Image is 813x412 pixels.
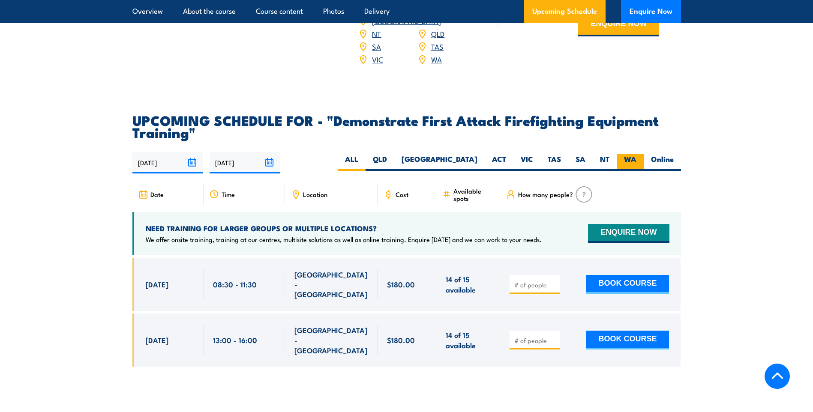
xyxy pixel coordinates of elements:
span: How many people? [518,191,573,198]
a: SA [372,41,381,51]
p: We offer onsite training, training at our centres, multisite solutions as well as online training... [146,235,542,244]
span: 14 of 15 available [446,330,491,350]
button: ENQUIRE NOW [578,13,659,36]
a: WA [431,54,442,64]
label: WA [617,154,644,171]
input: From date [132,152,203,173]
a: TAS [431,41,444,51]
span: [GEOGRAPHIC_DATA] - [GEOGRAPHIC_DATA] [294,269,368,299]
span: Available spots [453,187,494,202]
a: QLD [431,28,444,39]
span: $180.00 [387,335,415,345]
button: BOOK COURSE [586,275,669,294]
span: Date [150,191,164,198]
input: To date [210,152,280,173]
span: [DATE] [146,335,168,345]
span: $180.00 [387,279,415,289]
input: # of people [514,281,557,289]
span: Time [222,191,235,198]
label: Online [644,154,681,171]
label: SA [568,154,593,171]
label: TAS [540,154,568,171]
a: NT [372,28,381,39]
span: [DATE] [146,279,168,289]
button: ENQUIRE NOW [588,224,669,243]
a: [GEOGRAPHIC_DATA] [372,15,441,26]
label: VIC [513,154,540,171]
label: [GEOGRAPHIC_DATA] [394,154,485,171]
input: # of people [514,336,557,345]
span: 14 of 15 available [446,274,491,294]
span: Cost [396,191,408,198]
h4: NEED TRAINING FOR LARGER GROUPS OR MULTIPLE LOCATIONS? [146,224,542,233]
label: ALL [338,154,366,171]
span: Location [303,191,327,198]
label: ACT [485,154,513,171]
span: [GEOGRAPHIC_DATA] - [GEOGRAPHIC_DATA] [294,325,368,355]
span: 08:30 - 11:30 [213,279,257,289]
label: QLD [366,154,394,171]
span: 13:00 - 16:00 [213,335,257,345]
h2: UPCOMING SCHEDULE FOR - "Demonstrate First Attack Firefighting Equipment Training" [132,114,681,138]
a: VIC [372,54,383,64]
button: BOOK COURSE [586,331,669,349]
label: NT [593,154,617,171]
